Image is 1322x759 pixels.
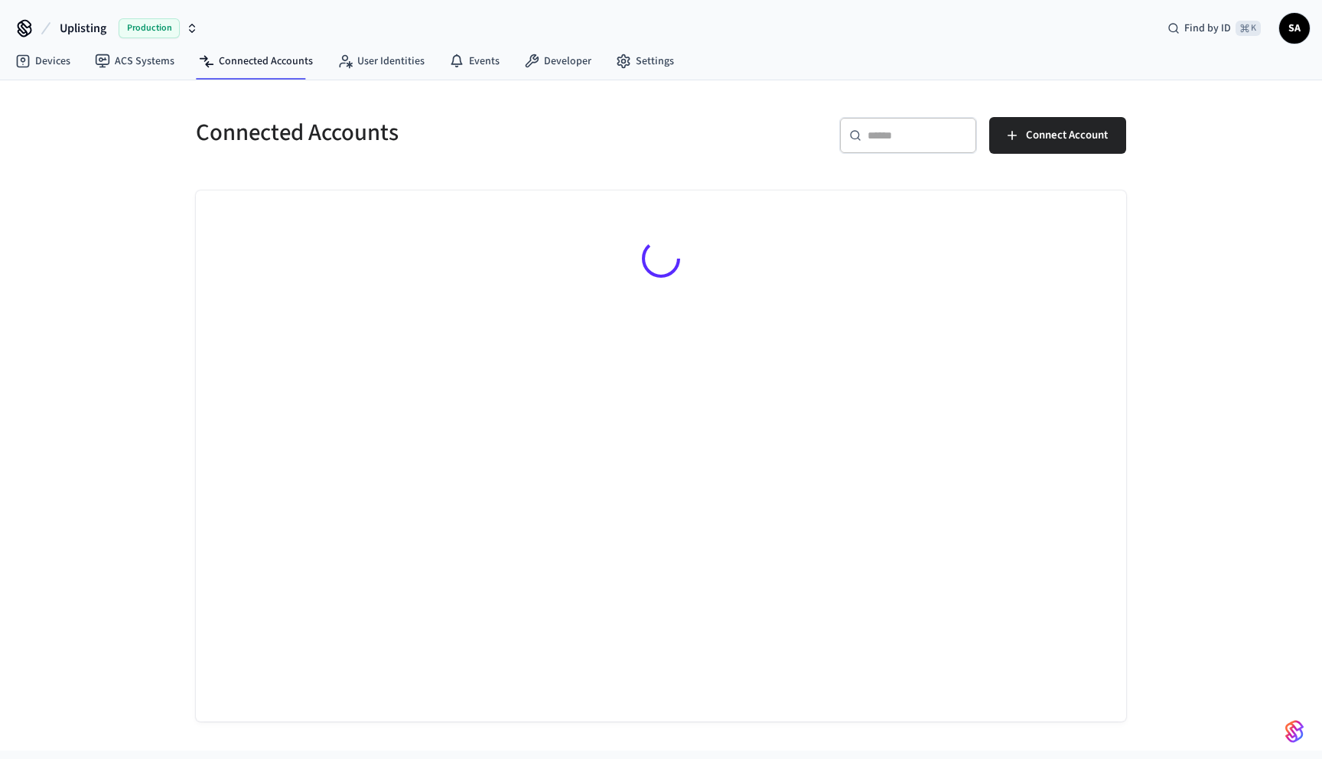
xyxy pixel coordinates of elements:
span: SA [1281,15,1308,42]
span: Production [119,18,180,38]
span: Connect Account [1026,125,1108,145]
a: User Identities [325,47,437,75]
span: Uplisting [60,19,106,37]
button: Connect Account [989,117,1126,154]
img: SeamLogoGradient.69752ec5.svg [1285,719,1304,744]
a: Devices [3,47,83,75]
a: ACS Systems [83,47,187,75]
span: ⌘ K [1236,21,1261,36]
a: Developer [512,47,604,75]
a: Settings [604,47,686,75]
span: Find by ID [1184,21,1231,36]
a: Events [437,47,512,75]
a: Connected Accounts [187,47,325,75]
div: Find by ID⌘ K [1155,15,1273,42]
button: SA [1279,13,1310,44]
h5: Connected Accounts [196,117,652,148]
